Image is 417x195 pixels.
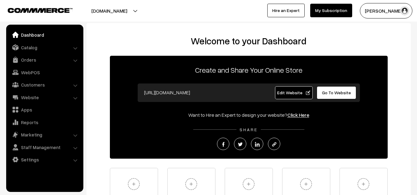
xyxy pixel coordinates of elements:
div: Want to Hire an Expert to design your website? [110,111,388,119]
a: Edit Website [275,86,313,99]
a: Catalog [8,42,81,53]
a: Dashboard [8,29,81,40]
img: plus.svg [183,176,200,193]
p: Create and Share Your Online Store [110,64,388,75]
a: WebPOS [8,67,81,78]
a: Go To Website [317,86,357,99]
a: Settings [8,154,81,165]
img: COMMMERCE [8,8,73,13]
a: Customers [8,79,81,90]
a: Orders [8,54,81,65]
a: Hire an Expert [267,4,305,17]
a: Click Here [287,112,309,118]
a: Reports [8,117,81,128]
span: Edit Website [277,90,310,95]
h2: Welcome to your Dashboard [93,35,405,47]
img: plus.svg [355,176,372,193]
a: COMMMERCE [8,6,62,14]
img: plus.svg [125,176,142,193]
button: [PERSON_NAME] [360,3,412,18]
a: My Subscription [310,4,352,17]
a: Website [8,92,81,103]
img: plus.svg [240,176,257,193]
button: [DOMAIN_NAME] [70,3,149,18]
span: SHARE [236,127,261,132]
img: plus.svg [298,176,315,193]
img: user [400,6,409,15]
a: Staff Management [8,142,81,153]
a: Apps [8,104,81,115]
a: Marketing [8,129,81,140]
span: Go To Website [322,90,351,95]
